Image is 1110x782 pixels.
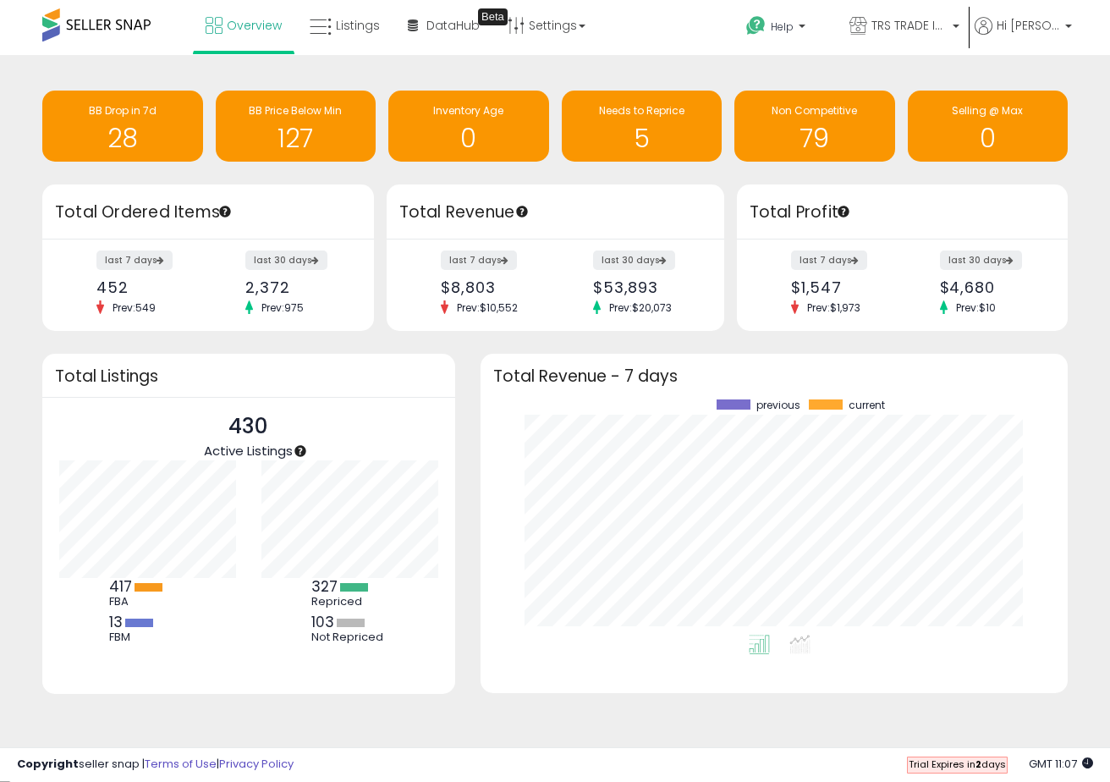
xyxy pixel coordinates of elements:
h1: 127 [224,124,368,152]
a: BB Price Below Min 127 [216,91,376,162]
span: Selling @ Max [952,103,1023,118]
a: Terms of Use [145,756,217,772]
div: 2,372 [245,278,343,296]
span: Trial Expires in days [909,757,1006,771]
span: Prev: $1,973 [799,300,869,315]
div: Tooltip anchor [293,443,308,459]
div: $1,547 [791,278,889,296]
span: Prev: 975 [253,300,312,315]
h1: 0 [397,124,541,152]
div: 452 [96,278,195,296]
span: Prev: $20,073 [601,300,680,315]
span: Non Competitive [772,103,857,118]
label: last 30 days [940,251,1022,270]
a: Non Competitive 79 [734,91,895,162]
h3: Total Ordered Items [55,201,361,224]
a: Needs to Reprice 5 [562,91,723,162]
h1: 79 [743,124,887,152]
span: Listings [336,17,380,34]
div: $8,803 [441,278,542,296]
h3: Total Revenue - 7 days [493,370,1056,383]
span: Overview [227,17,282,34]
p: 430 [204,410,293,443]
b: 327 [311,576,338,597]
div: FBM [109,631,185,644]
div: Tooltip anchor [514,204,530,219]
b: 417 [109,576,132,597]
span: TRS TRADE INC [871,17,948,34]
b: 2 [975,757,981,771]
h1: 0 [916,124,1060,152]
div: seller snap | | [17,757,294,773]
label: last 7 days [96,251,173,270]
div: Tooltip anchor [478,8,508,25]
h3: Total Revenue [399,201,712,224]
label: last 7 days [441,251,517,270]
label: last 30 days [245,251,327,270]
span: Active Listings [204,442,293,460]
span: previous [756,399,800,411]
span: BB Drop in 7d [89,103,157,118]
b: 13 [109,612,123,632]
a: Hi [PERSON_NAME] [975,17,1072,55]
span: 2025-09-18 11:07 GMT [1029,756,1093,772]
span: Needs to Reprice [599,103,684,118]
h3: Total Profit [750,201,1056,224]
div: Not Repriced [311,631,387,644]
span: current [849,399,885,411]
div: FBA [109,595,185,609]
a: Privacy Policy [219,756,294,772]
b: 103 [311,612,334,632]
a: Help [733,3,834,55]
strong: Copyright [17,756,79,772]
i: Get Help [745,15,767,36]
span: Help [771,19,794,34]
span: Inventory Age [433,103,503,118]
span: Prev: $10,552 [448,300,526,315]
h3: Total Listings [55,370,442,383]
span: Prev: $10 [948,300,1004,315]
a: Selling @ Max 0 [908,91,1069,162]
label: last 7 days [791,251,867,270]
label: last 30 days [593,251,675,270]
h1: 5 [570,124,714,152]
span: Prev: 549 [104,300,164,315]
span: DataHub [426,17,480,34]
a: BB Drop in 7d 28 [42,91,203,162]
h1: 28 [51,124,195,152]
div: $53,893 [593,278,695,296]
div: Tooltip anchor [836,204,851,219]
div: Tooltip anchor [217,204,233,219]
div: $4,680 [940,278,1038,296]
span: Hi [PERSON_NAME] [997,17,1060,34]
a: Inventory Age 0 [388,91,549,162]
div: Repriced [311,595,387,609]
span: BB Price Below Min [249,103,342,118]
